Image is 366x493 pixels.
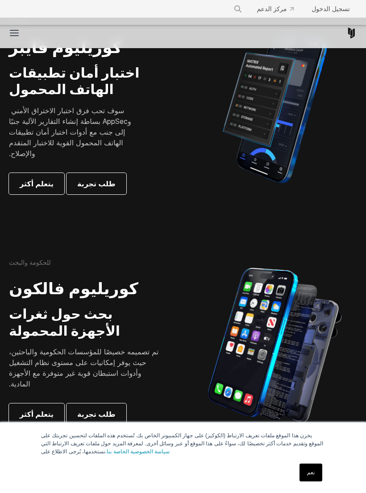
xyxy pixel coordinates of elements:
[67,403,126,425] a: طلب تجربة
[9,106,131,158] font: سوف تحب فرق اختبار الاختراق الأمني ​​وAppSec بساطة إنشاء التقارير الآلية جنبًا إلى جنب مع أدوات ا...
[41,432,323,455] font: يخزن هذا الموقع ملفات تعريف الارتباط (الكوكيز) على جهاز الكمبيوتر الخاص بك. تُستخدم هذه الملفات ل...
[208,31,342,187] img: تقرير Corellium MATRIX التلقائي على iPhone يعرض نتائج اختبار ثغرات التطبيق عبر فئات الأمان.
[307,469,315,476] font: نعم
[9,306,120,339] font: بحث حول ثغرات الأجهزة المحمولة
[77,179,116,188] font: طلب تجربة
[9,403,64,425] a: يتعلم أكثر
[346,28,357,38] a: كوريليوم هوم
[77,410,116,419] font: طلب تجربة
[9,347,158,388] font: تم تصميمه خصيصًا للمؤسسات الحكومية والباحثين، حيث يوفر إمكانيات على مستوى نظام التشغيل وأدوات است...
[9,279,138,298] font: كوريليوم فالكون
[9,37,122,57] font: كوريليوم فايبر
[9,65,140,98] font: اختبار أمان تطبيقات الهاتف المحمول
[67,173,126,194] a: طلب تجربة
[9,259,51,266] font: للحكومة والبحث
[9,173,64,194] a: يتعلم أكثر
[208,267,342,423] img: تم فصل نموذج iPhone إلى الآليات المستخدمة لبناء الجهاز المادي.
[20,410,54,419] font: يتعلم أكثر
[20,179,54,188] font: يتعلم أكثر
[105,448,170,455] a: سياسة الخصوصية الخاصة بنا.
[299,464,322,481] a: نعم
